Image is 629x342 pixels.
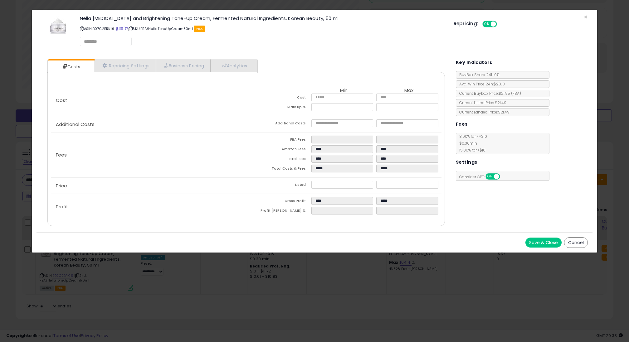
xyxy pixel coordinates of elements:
h5: Fees [456,120,468,128]
span: Current Landed Price: $21.49 [456,109,510,115]
span: OFF [496,22,506,27]
a: Analytics [211,59,257,72]
td: FBA Fees [246,136,311,145]
p: Price [51,183,246,188]
td: Profit [PERSON_NAME] % [246,207,311,216]
span: OFF [499,174,509,179]
p: Cost [51,98,246,103]
span: Avg. Win Price 24h: $20.13 [456,81,505,87]
td: Amazon Fees [246,145,311,155]
h5: Key Indicators [456,59,492,66]
span: ( FBA ) [511,91,521,96]
span: Current Buybox Price: [456,91,521,96]
a: Business Pricing [156,59,211,72]
h5: Settings [456,158,477,166]
p: Additional Costs [51,122,246,127]
td: Cost [246,94,311,103]
span: 15.00 % for > $10 [456,147,485,153]
a: BuyBox page [115,26,119,31]
span: FBA [194,26,205,32]
button: Cancel [564,237,588,248]
button: Save & Close [525,238,562,248]
td: Mark up % [246,103,311,113]
a: Repricing Settings [95,59,156,72]
span: ON [486,174,494,179]
a: Costs [48,60,94,73]
span: $0.30 min [456,141,477,146]
p: Profit [51,204,246,209]
td: Total Costs & Fees [246,165,311,174]
th: Min [311,88,377,94]
p: Fees [51,152,246,157]
h5: Repricing: [454,21,479,26]
td: Total Fees [246,155,311,165]
th: Max [376,88,441,94]
span: 8.00 % for <= $10 [456,134,487,153]
td: Additional Costs [246,119,311,129]
a: Your listing only [124,26,128,31]
td: Gross Profit [246,197,311,207]
p: ASIN: B07C2BRK19 | SKU: FBA/NellaToneUpCream50ml [80,24,444,34]
span: × [584,12,588,22]
span: Current Listed Price: $21.49 [456,100,506,105]
td: Listed [246,181,311,190]
span: ON [483,22,491,27]
span: BuyBox Share 24h: 0% [456,72,499,77]
span: $21.95 [499,91,521,96]
span: Consider CPT: [456,174,508,180]
h3: Nella [MEDICAL_DATA] and Brightening Tone-Up Cream, Fermented Natural Ingredients, Korean Beauty,... [80,16,444,21]
a: All offer listings [119,26,123,31]
img: 31L2GlYUD5L._SL60_.jpg [49,16,67,35]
